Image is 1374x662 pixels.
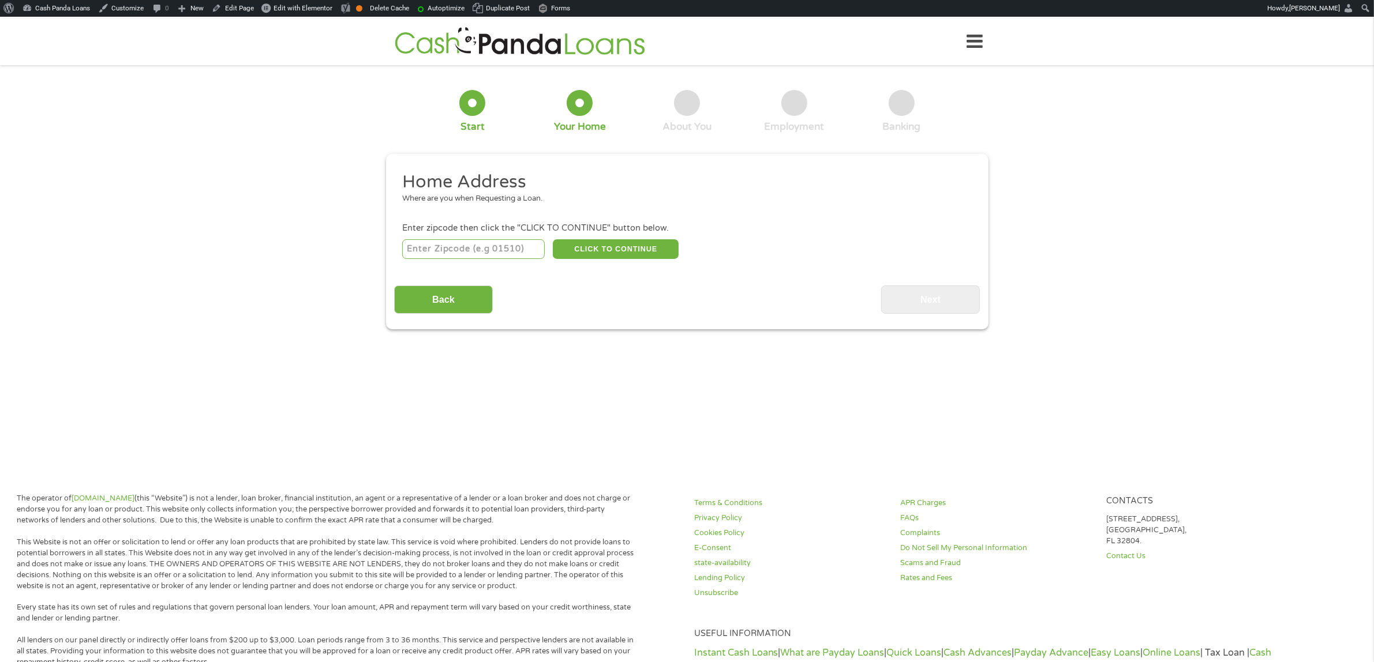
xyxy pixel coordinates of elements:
p: This Website is not an offer or solicitation to lend or offer any loan products that are prohibit... [17,537,635,591]
p: [STREET_ADDRESS], [GEOGRAPHIC_DATA], FL 32804. [1106,514,1298,547]
input: Enter Zipcode (e.g 01510) [402,239,545,259]
a: Cookies Policy [694,528,886,539]
a: Privacy Policy [694,513,886,524]
h4: Useful Information [694,629,1298,640]
input: Back [394,285,493,314]
div: Employment [764,121,824,133]
div: Start [461,121,485,133]
h4: Contacts [1106,496,1298,507]
div: OK [356,5,362,12]
a: Scams and Fraud [900,558,1092,569]
h2: Home Address [402,171,963,194]
a: APR Charges [900,498,1092,509]
a: Quick Loans [887,647,942,659]
div: Enter zipcode then click the "CLICK TO CONTINUE" button below. [402,222,971,235]
a: Unsubscribe [694,588,886,599]
a: Payday Advance [1014,647,1089,659]
span: [PERSON_NAME] [1290,4,1341,12]
button: CLICK TO CONTINUE [553,239,679,259]
a: [DOMAIN_NAME] [72,494,134,503]
p: Every state has its own set of rules and regulations that govern personal loan lenders. Your loan... [17,602,635,624]
div: About You [662,121,712,133]
div: Banking [882,121,920,133]
a: FAQs [900,513,1092,524]
a: Instant Cash Loans [694,647,778,659]
a: state-availability [694,558,886,569]
a: Easy Loans [1091,647,1141,659]
p: The operator of (this “Website”) is not a lender, loan broker, financial institution, an agent or... [17,493,635,526]
div: Where are you when Requesting a Loan. [402,193,963,205]
span: Edit with Elementor [274,4,333,12]
a: E-Consent [694,543,886,554]
a: Complaints [900,528,1092,539]
a: Online Loans [1143,647,1201,659]
a: Terms & Conditions [694,498,886,509]
a: Do Not Sell My Personal Information [900,543,1092,554]
a: Contact Us [1106,551,1298,562]
img: GetLoanNow Logo [391,25,649,58]
a: What are Payday Loans [781,647,885,659]
input: Next [881,285,980,314]
a: Lending Policy [694,573,886,584]
div: Your Home [554,121,606,133]
a: Rates and Fees [900,573,1092,584]
a: Cash Advances [944,647,1012,659]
